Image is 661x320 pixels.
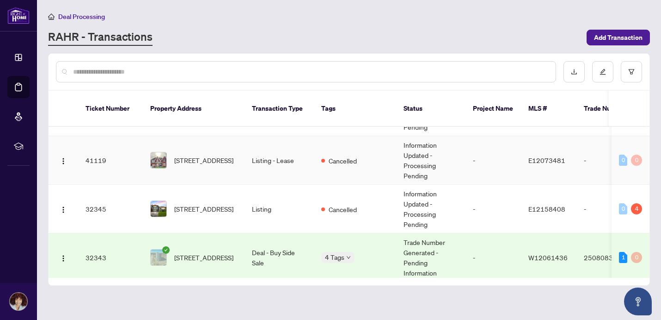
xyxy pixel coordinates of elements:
span: download [571,69,577,75]
div: 0 [631,252,642,263]
button: Logo [56,153,71,168]
span: [STREET_ADDRESS] [174,252,233,263]
div: 1 [619,252,627,263]
div: 0 [619,155,627,166]
img: Logo [60,206,67,213]
th: Status [396,91,465,127]
span: Deal Processing [58,13,105,21]
button: Logo [56,201,71,216]
span: 4 Tags [325,252,344,263]
button: Open asap [624,288,652,315]
span: [STREET_ADDRESS] [174,204,233,214]
td: Information Updated - Processing Pending [396,185,465,233]
span: edit [600,69,606,75]
img: thumbnail-img [151,201,166,217]
span: down [346,255,351,260]
td: - [576,136,641,185]
span: Cancelled [329,204,357,214]
td: Listing - Lease [245,136,314,185]
span: E12158408 [528,205,565,213]
span: home [48,13,55,20]
td: Information Updated - Processing Pending [396,136,465,185]
button: download [563,61,585,82]
th: Trade Number [576,91,641,127]
th: Ticket Number [78,91,143,127]
img: logo [7,7,30,24]
td: 32345 [78,185,143,233]
button: edit [592,61,613,82]
button: Logo [56,250,71,265]
td: - [576,185,641,233]
img: thumbnail-img [151,152,166,168]
span: W12061436 [528,253,568,262]
th: Project Name [465,91,521,127]
td: Trade Number Generated - Pending Information [396,233,465,282]
th: Property Address [143,91,245,127]
span: check-circle [162,246,170,254]
th: Tags [314,91,396,127]
td: - [465,233,521,282]
span: [STREET_ADDRESS] [174,155,233,165]
img: thumbnail-img [151,250,166,265]
button: filter [621,61,642,82]
button: Add Transaction [587,30,650,45]
div: 4 [631,203,642,214]
a: RAHR - Transactions [48,29,153,46]
td: Listing [245,185,314,233]
th: Transaction Type [245,91,314,127]
th: MLS # [521,91,576,127]
img: Profile Icon [10,293,27,310]
td: 41119 [78,136,143,185]
span: filter [628,69,635,75]
span: Cancelled [329,156,357,166]
td: Deal - Buy Side Sale [245,233,314,282]
div: 0 [619,203,627,214]
img: Logo [60,157,67,165]
td: 2508083 [576,233,641,282]
td: - [465,185,521,233]
span: Add Transaction [594,30,643,45]
img: Logo [60,255,67,262]
td: - [465,136,521,185]
td: 32343 [78,233,143,282]
div: 0 [631,155,642,166]
span: E12073481 [528,156,565,164]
